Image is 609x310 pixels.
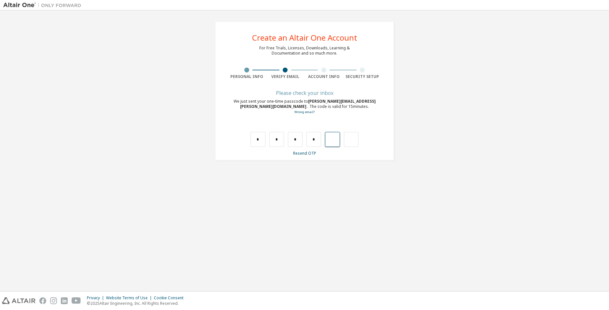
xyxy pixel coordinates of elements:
[294,110,315,114] a: Go back to the registration form
[343,74,382,79] div: Security Setup
[87,301,187,306] p: © 2025 Altair Engineering, Inc. All Rights Reserved.
[227,74,266,79] div: Personal Info
[87,295,106,301] div: Privacy
[61,297,68,304] img: linkedin.svg
[50,297,57,304] img: instagram.svg
[2,297,35,304] img: altair_logo.svg
[106,295,154,301] div: Website Terms of Use
[227,99,382,115] div: We just sent your one-time passcode to . The code is valid for 15 minutes.
[240,98,376,109] span: [PERSON_NAME][EMAIL_ADDRESS][PERSON_NAME][DOMAIN_NAME]
[266,74,305,79] div: Verify Email
[227,91,382,95] div: Please check your inbox
[252,34,357,42] div: Create an Altair One Account
[39,297,46,304] img: facebook.svg
[72,297,81,304] img: youtube.svg
[304,74,343,79] div: Account Info
[3,2,85,8] img: Altair One
[293,150,316,156] a: Resend OTP
[154,295,187,301] div: Cookie Consent
[259,45,350,56] div: For Free Trials, Licenses, Downloads, Learning & Documentation and so much more.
